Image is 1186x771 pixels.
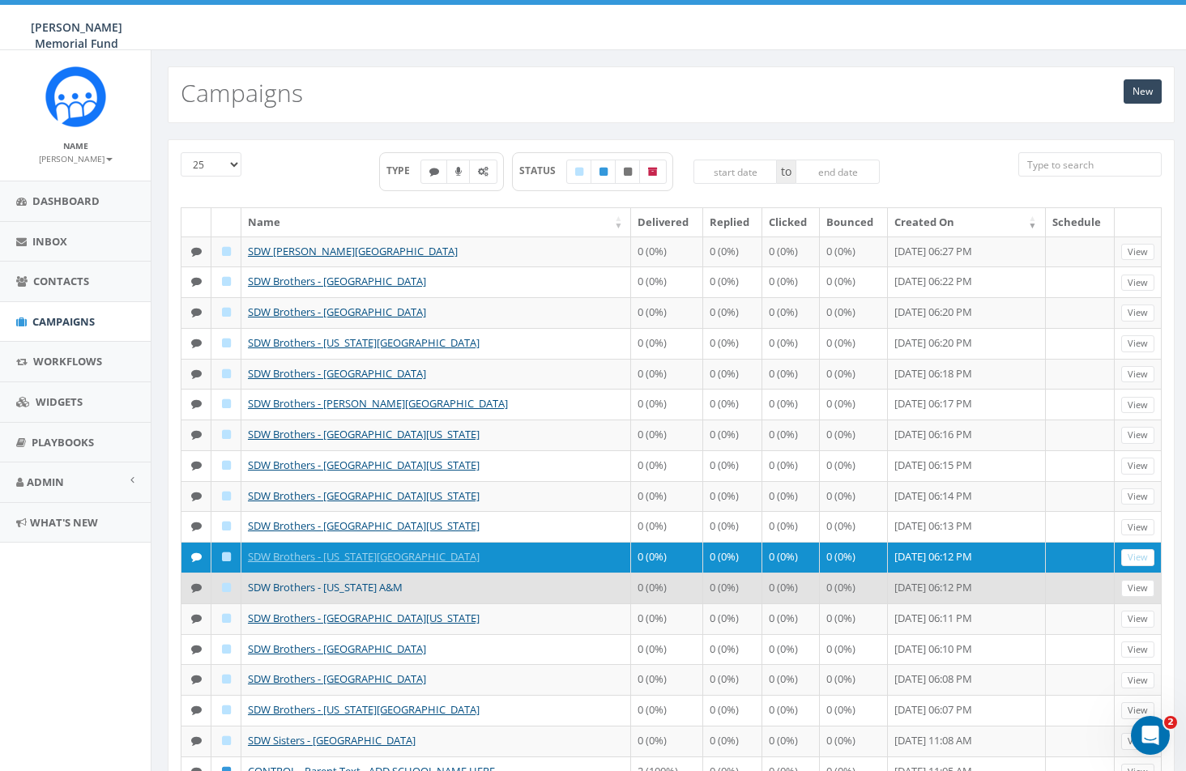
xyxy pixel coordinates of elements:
td: 0 (0%) [703,634,762,665]
td: 0 (0%) [703,389,762,420]
td: [DATE] 06:27 PM [888,236,1046,267]
i: Draft [222,705,231,715]
td: 0 (0%) [820,481,887,512]
a: View [1121,244,1154,261]
i: Text SMS [191,307,202,317]
th: Replied [703,208,762,236]
td: [DATE] 06:18 PM [888,359,1046,390]
a: View [1121,549,1154,566]
td: [DATE] 06:12 PM [888,573,1046,603]
td: [DATE] 06:11 PM [888,603,1046,634]
span: Widgets [36,394,83,409]
span: [PERSON_NAME] Memorial Fund [31,19,122,51]
td: [DATE] 11:08 AM [888,726,1046,756]
i: Draft [222,338,231,348]
input: Type to search [1018,152,1162,177]
i: Draft [222,735,231,746]
td: [DATE] 06:20 PM [888,297,1046,328]
i: Text SMS [191,735,202,746]
td: 0 (0%) [820,389,887,420]
td: 0 (0%) [762,695,820,726]
td: 0 (0%) [631,389,703,420]
td: [DATE] 06:15 PM [888,450,1046,481]
label: Draft [566,160,592,184]
td: [DATE] 06:20 PM [888,328,1046,359]
th: Clicked [762,208,820,236]
i: Text SMS [191,338,202,348]
a: View [1121,458,1154,475]
span: TYPE [386,164,421,177]
a: View [1121,611,1154,628]
span: Workflows [33,354,102,368]
td: 0 (0%) [762,634,820,665]
input: end date [796,160,880,184]
label: Ringless Voice Mail [446,160,471,184]
td: 0 (0%) [703,573,762,603]
td: 0 (0%) [820,297,887,328]
td: 0 (0%) [820,726,887,756]
i: Draft [222,460,231,471]
td: [DATE] 06:17 PM [888,389,1046,420]
a: SDW Brothers - [GEOGRAPHIC_DATA][US_STATE] [248,458,480,472]
i: Text SMS [191,276,202,287]
td: 0 (0%) [762,359,820,390]
td: 0 (0%) [631,359,703,390]
td: 0 (0%) [820,603,887,634]
td: 0 (0%) [703,297,762,328]
i: Published [599,167,608,177]
i: Automated Message [478,167,488,177]
td: [DATE] 06:14 PM [888,481,1046,512]
td: 0 (0%) [820,573,887,603]
td: 0 (0%) [631,634,703,665]
th: Created On: activate to sort column ascending [888,208,1046,236]
i: Text SMS [191,491,202,501]
td: 0 (0%) [631,450,703,481]
td: 0 (0%) [631,664,703,695]
span: Inbox [32,234,67,249]
td: 0 (0%) [762,420,820,450]
td: 0 (0%) [820,664,887,695]
a: View [1121,519,1154,536]
i: Text SMS [191,613,202,624]
span: Dashboard [32,194,100,208]
i: Text SMS [191,429,202,440]
span: Admin [27,475,64,489]
a: View [1121,641,1154,658]
td: 0 (0%) [762,664,820,695]
i: Draft [222,521,231,531]
a: View [1121,702,1154,719]
h2: Campaigns [181,79,303,106]
td: [DATE] 06:13 PM [888,511,1046,542]
td: [DATE] 06:07 PM [888,695,1046,726]
td: 0 (0%) [703,664,762,695]
i: Draft [575,167,583,177]
i: Draft [222,307,231,317]
a: SDW Brothers - [GEOGRAPHIC_DATA][US_STATE] [248,488,480,503]
span: Campaigns [32,314,95,329]
small: Name [63,140,88,151]
i: Draft [222,276,231,287]
td: 0 (0%) [762,389,820,420]
td: 0 (0%) [820,328,887,359]
td: 0 (0%) [762,266,820,297]
td: 0 (0%) [762,542,820,573]
i: Text SMS [191,368,202,379]
td: 0 (0%) [703,481,762,512]
td: 0 (0%) [762,297,820,328]
i: Text SMS [191,582,202,593]
td: 0 (0%) [631,328,703,359]
i: Draft [222,644,231,654]
i: Draft [222,398,231,409]
td: 0 (0%) [820,420,887,450]
td: 0 (0%) [703,542,762,573]
span: What's New [30,515,98,530]
i: Text SMS [191,246,202,257]
i: Text SMS [191,705,202,715]
a: SDW Brothers - [GEOGRAPHIC_DATA] [248,671,426,686]
td: 0 (0%) [762,481,820,512]
a: SDW Brothers - [US_STATE][GEOGRAPHIC_DATA] [248,702,480,717]
td: 0 (0%) [762,511,820,542]
td: 0 (0%) [631,542,703,573]
i: Draft [222,368,231,379]
td: 0 (0%) [762,573,820,603]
